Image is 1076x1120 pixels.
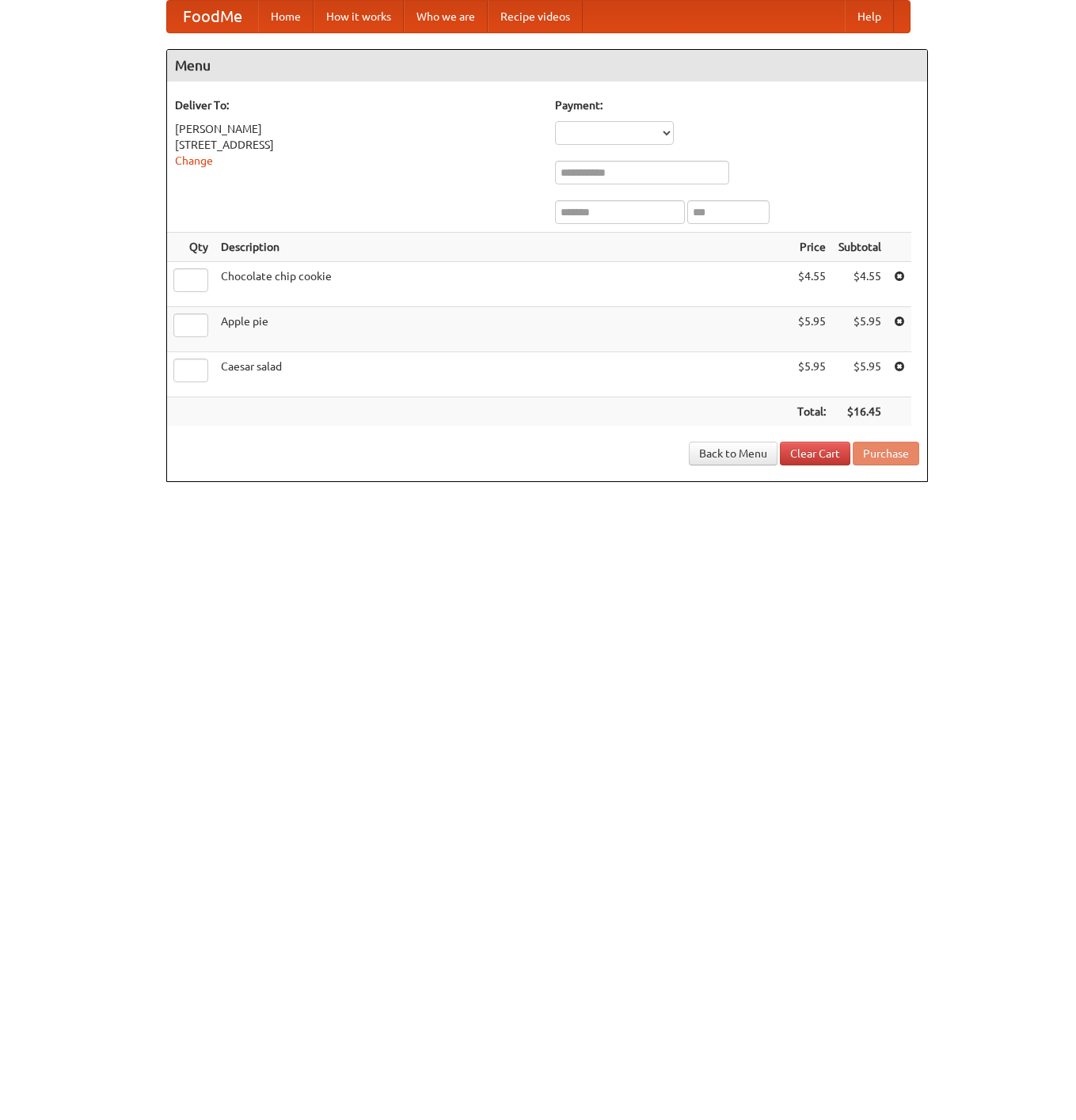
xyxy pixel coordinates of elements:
[791,397,832,427] th: Total:
[215,233,791,262] th: Description
[215,262,791,307] td: Chocolate chip cookie
[791,233,832,262] th: Price
[555,97,919,113] h5: Payment:
[832,397,888,427] th: $16.45
[404,1,488,32] a: Who we are
[832,307,888,352] td: $5.95
[832,352,888,397] td: $5.95
[853,442,919,465] button: Purchase
[175,154,213,167] a: Change
[258,1,314,32] a: Home
[780,442,850,465] a: Clear Cart
[167,233,215,262] th: Qty
[175,121,539,137] div: [PERSON_NAME]
[791,262,832,307] td: $4.55
[314,1,404,32] a: How it works
[167,50,927,82] h4: Menu
[215,352,791,397] td: Caesar salad
[167,1,258,32] a: FoodMe
[832,233,888,262] th: Subtotal
[689,442,778,465] a: Back to Menu
[791,307,832,352] td: $5.95
[175,137,539,153] div: [STREET_ADDRESS]
[215,307,791,352] td: Apple pie
[791,352,832,397] td: $5.95
[175,97,539,113] h5: Deliver To:
[488,1,583,32] a: Recipe videos
[845,1,894,32] a: Help
[832,262,888,307] td: $4.55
